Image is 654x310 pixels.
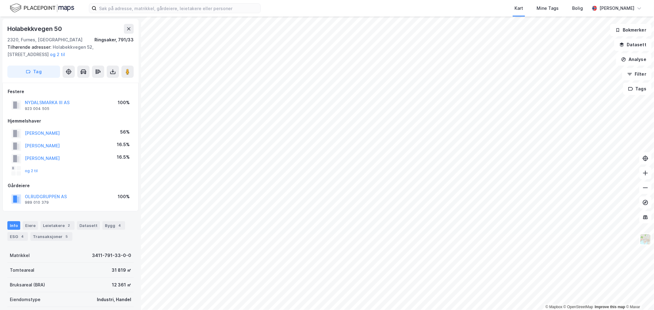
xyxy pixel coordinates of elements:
[7,43,129,58] div: Holabekkvegen 52, [STREET_ADDRESS]
[25,106,49,111] div: 923 004 505
[66,222,72,229] div: 2
[614,39,652,51] button: Datasett
[640,233,651,245] img: Z
[564,305,593,309] a: OpenStreetMap
[595,305,625,309] a: Improve this map
[117,153,130,161] div: 16.5%
[19,233,25,240] div: 4
[514,5,523,12] div: Kart
[10,3,74,13] img: logo.f888ab2527a4732fd821a326f86c7f29.svg
[7,24,63,34] div: Holabekkvegen 50
[117,222,123,229] div: 4
[616,53,652,66] button: Analyse
[118,99,130,106] div: 100%
[92,252,131,259] div: 3411-791-33-0-0
[64,233,70,240] div: 5
[610,24,652,36] button: Bokmerker
[572,5,583,12] div: Bolig
[545,305,562,309] a: Mapbox
[622,68,652,80] button: Filter
[8,117,133,125] div: Hjemmelshaver
[7,66,60,78] button: Tag
[10,296,40,303] div: Eiendomstype
[7,36,82,43] div: 2320, Furnes, [GEOGRAPHIC_DATA]
[30,232,72,241] div: Transaksjoner
[8,88,133,95] div: Festere
[118,193,130,200] div: 100%
[120,128,130,136] div: 56%
[40,221,75,230] div: Leietakere
[623,281,654,310] div: Kontrollprogram for chat
[10,281,45,289] div: Bruksareal (BRA)
[623,281,654,310] iframe: Chat Widget
[10,252,30,259] div: Matrikkel
[7,232,28,241] div: ESG
[599,5,634,12] div: [PERSON_NAME]
[77,221,100,230] div: Datasett
[8,182,133,189] div: Gårdeiere
[97,296,131,303] div: Industri, Handel
[623,83,652,95] button: Tags
[23,221,38,230] div: Eiere
[102,221,125,230] div: Bygg
[7,221,20,230] div: Info
[112,281,131,289] div: 12 361 ㎡
[97,4,260,13] input: Søk på adresse, matrikkel, gårdeiere, leietakere eller personer
[25,200,49,205] div: 989 010 379
[94,36,134,43] div: Ringsaker, 791/33
[112,267,131,274] div: 31 819 ㎡
[7,44,53,50] span: Tilhørende adresser:
[10,267,34,274] div: Tomteareal
[537,5,559,12] div: Mine Tags
[117,141,130,148] div: 16.5%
